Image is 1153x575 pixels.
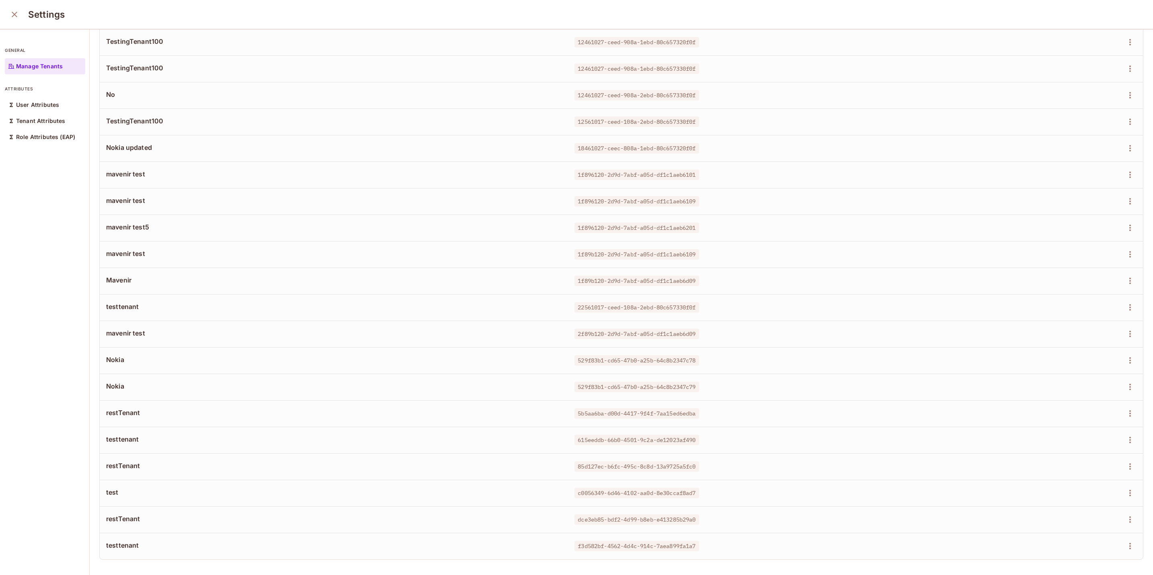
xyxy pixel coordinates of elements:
[574,63,699,74] span: 12461027-ceed-908a-1ebd-80c657330f0f
[574,329,699,339] span: 2f89b120-2d9d-7abf-a05d-df1c1aeb6d09
[5,47,85,53] p: general
[106,461,562,470] span: restTenant
[106,514,562,523] span: restTenant
[106,329,562,338] span: mavenir test
[106,302,562,311] span: testtenant
[574,382,699,392] span: 529f83b1-cd65-47b0-a25b-64c8b2347c79
[16,63,63,70] p: Manage Tenants
[106,63,562,72] span: TestingTenant100
[574,37,699,47] span: 12461027-ceed-908a-1ebd-80c657320f0f
[574,223,699,233] span: 1f896120-2d9d-7abf-a05d-df1c1aeb6201
[574,541,699,551] span: f3d582bf-4562-4d4c-914c-7aea899fa1a7
[5,86,85,92] p: attributes
[574,488,699,498] span: c0056349-6d46-4102-aa0d-8e30ccaf8ad7
[106,117,562,125] span: TestingTenant100
[574,117,699,127] span: 12561017-ceed-108a-2ebd-80c657330f0f
[106,170,562,178] span: mavenir test
[574,408,699,419] span: 5b5aa6ba-d00d-4417-9f4f-7aa15ed6edba
[574,90,699,100] span: 12461027-ceed-908a-2ebd-80c657330f0f
[574,249,699,260] span: 1f89b120-2d9d-7abf-a05d-df1c1aeb6109
[106,541,562,550] span: testtenant
[574,143,699,153] span: 18461027-ceec-808a-1ebd-80c657320f0f
[6,6,23,23] button: close
[106,382,562,391] span: Nokia
[16,102,59,108] p: User Attributes
[106,143,562,152] span: Nokia updated
[574,514,699,525] span: dce3eb85-bdf2-4d99-b8eb-e413285b29a0
[16,134,75,140] p: Role Attributes (EAP)
[106,408,562,417] span: restTenant
[574,435,699,445] span: 615eeddb-66b0-4501-9c2a-de12023af490
[574,355,699,366] span: 529f83b1-cd65-47b0-a25b-64c8b2347c78
[16,118,66,124] p: Tenant Attributes
[106,223,562,231] span: mavenir test5
[106,355,562,364] span: Nokia
[106,488,562,497] span: test
[574,170,699,180] span: 1f896120-2d9d-7abf-a05d-df1c1aeb6101
[574,302,699,313] span: 22561017-ceed-108a-2ebd-80c657330f0f
[28,9,65,20] h3: Settings
[574,276,699,286] span: 1f89b120-2d9d-7abf-a05d-df1c1aeb6d09
[106,196,562,205] span: mavenir test
[106,276,562,284] span: Mavenir
[106,249,562,258] span: mavenir test
[106,90,562,99] span: No
[574,196,699,207] span: 1f896120-2d9d-7abf-a05d-df1c1aeb6109
[106,435,562,444] span: testtenant
[106,37,562,46] span: TestingTenant100
[574,461,699,472] span: 85d127ec-b6fc-495c-8c8d-13a9725a5fc0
